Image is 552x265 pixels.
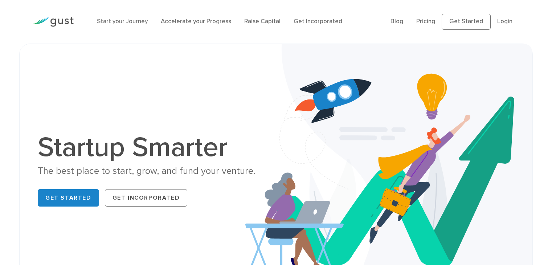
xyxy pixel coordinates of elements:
a: Get Incorporated [105,189,188,207]
a: Get Incorporated [294,18,342,25]
img: Gust Logo [33,17,74,27]
div: The best place to start, grow, and fund your venture. [38,165,270,178]
a: Get Started [442,14,491,30]
a: Accelerate your Progress [161,18,231,25]
h1: Startup Smarter [38,134,270,161]
a: Blog [391,18,403,25]
a: Start your Journey [97,18,148,25]
a: Pricing [416,18,435,25]
a: Login [497,18,512,25]
a: Raise Capital [244,18,281,25]
a: Get Started [38,189,99,207]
